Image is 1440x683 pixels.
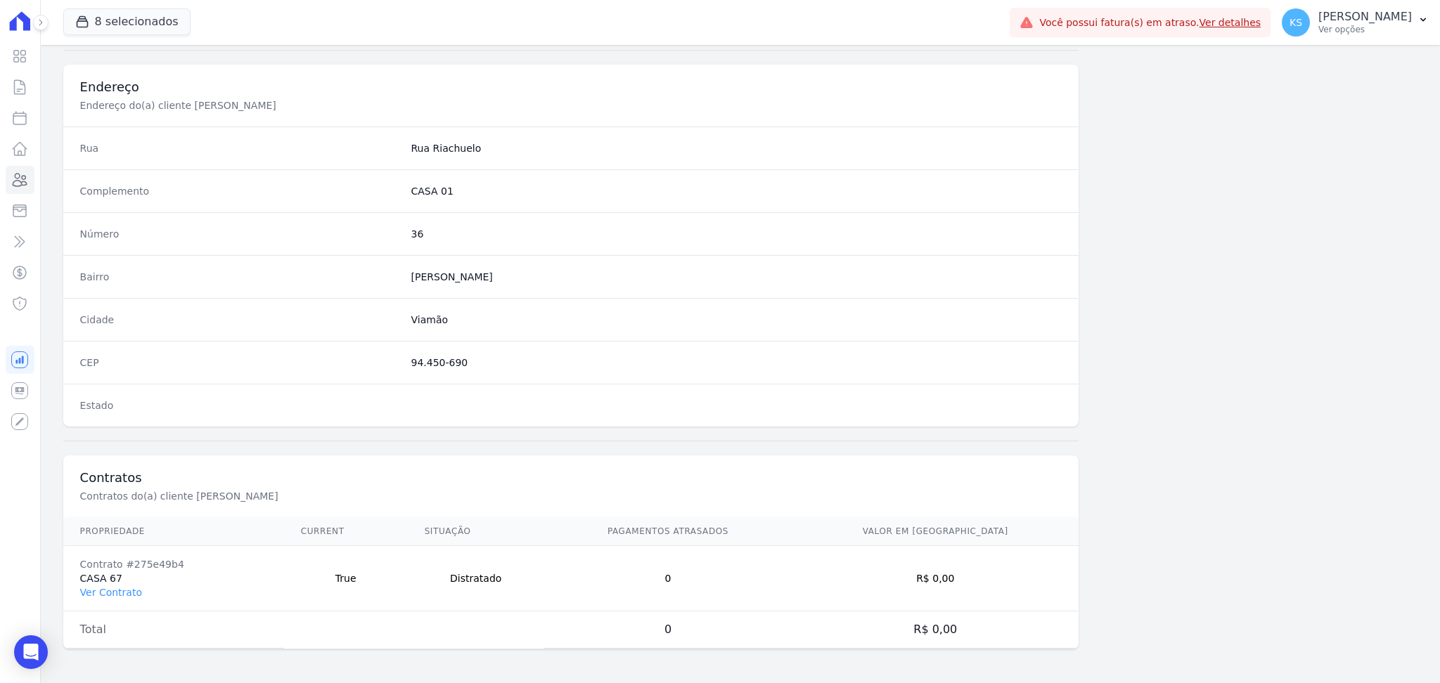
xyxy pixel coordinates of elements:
[408,517,544,546] th: Situação
[284,546,408,611] td: True
[80,313,400,327] dt: Cidade
[80,356,400,370] dt: CEP
[1271,3,1440,42] button: KS [PERSON_NAME] Ver opções
[792,611,1079,649] td: R$ 0,00
[1318,24,1412,35] p: Ver opções
[544,611,792,649] td: 0
[1039,15,1261,30] span: Você possui fatura(s) em atraso.
[411,270,1062,284] dd: [PERSON_NAME]
[408,546,544,611] td: Distratado
[1200,17,1261,28] a: Ver detalhes
[411,184,1062,198] dd: CASA 01
[411,227,1062,241] dd: 36
[80,98,553,112] p: Endereço do(a) cliente [PERSON_NAME]
[284,517,408,546] th: Current
[80,79,1062,96] h3: Endereço
[1318,10,1412,24] p: [PERSON_NAME]
[80,557,267,571] div: Contrato #275e49b4
[411,313,1062,327] dd: Viamão
[544,546,792,611] td: 0
[80,587,142,598] a: Ver Contrato
[80,184,400,198] dt: Complemento
[80,489,553,503] p: Contratos do(a) cliente [PERSON_NAME]
[63,8,191,35] button: 8 selecionados
[14,635,48,669] div: Open Intercom Messenger
[80,141,400,155] dt: Rua
[792,517,1079,546] th: Valor em [GEOGRAPHIC_DATA]
[411,356,1062,370] dd: 94.450-690
[80,398,400,412] dt: Estado
[63,546,284,611] td: CASA 67
[63,517,284,546] th: Propriedade
[80,469,1062,486] h3: Contratos
[63,611,284,649] td: Total
[80,270,400,284] dt: Bairro
[1290,18,1302,27] span: KS
[411,141,1062,155] dd: Rua Riachuelo
[80,227,400,241] dt: Número
[544,517,792,546] th: Pagamentos Atrasados
[792,546,1079,611] td: R$ 0,00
